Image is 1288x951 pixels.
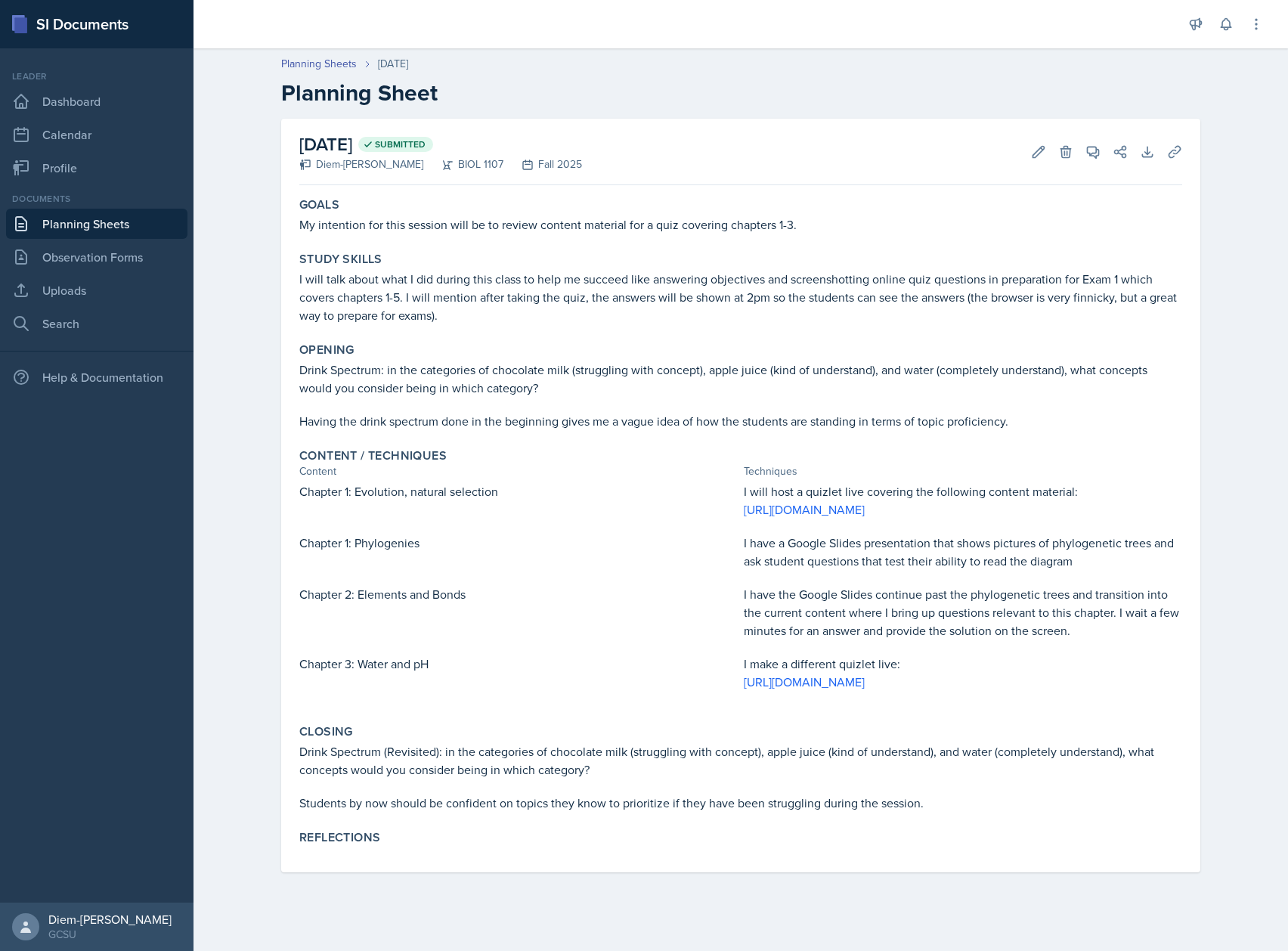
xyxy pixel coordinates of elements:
p: Chapter 3: Water and pH [299,655,738,673]
p: Students by now should be confident on topics they know to prioritize if they have been strugglin... [299,794,1182,812]
a: Observation Forms [6,242,187,272]
div: Help & Documentation [6,362,187,392]
a: Search [6,308,187,339]
div: BIOL 1107 [423,156,503,172]
div: Diem-[PERSON_NAME] [299,156,423,172]
div: GCSU [48,927,172,942]
p: Chapter 2: Elements and Bonds [299,585,738,603]
label: Closing [299,724,353,739]
p: I will talk about what I did during this class to help me succeed like answering objectives and s... [299,270,1182,324]
p: Drink Spectrum: in the categories of chocolate milk (struggling with concept), apple juice (kind ... [299,361,1182,397]
a: Planning Sheets [6,209,187,239]
h2: [DATE] [299,131,582,158]
p: I have the Google Slides continue past the phylogenetic trees and transition into the current con... [744,585,1182,640]
div: Leader [6,70,187,83]
div: Techniques [744,463,1182,479]
a: Dashboard [6,86,187,116]
span: Submitted [375,138,426,150]
a: [URL][DOMAIN_NAME] [744,501,865,518]
label: Reflections [299,830,380,845]
label: Study Skills [299,252,382,267]
a: Uploads [6,275,187,305]
div: Diem-[PERSON_NAME] [48,912,172,927]
div: Content [299,463,738,479]
p: I make a different quizlet live: [744,655,1182,673]
p: Chapter 1: Phylogenies [299,534,738,552]
p: Chapter 1: Evolution, natural selection [299,482,738,500]
a: Profile [6,153,187,183]
p: I will host a quizlet live covering the following content material: [744,482,1182,500]
p: My intention for this session will be to review content material for a quiz covering chapters 1-3. [299,215,1182,234]
p: Drink Spectrum (Revisited): in the categories of chocolate milk (struggling with concept), apple ... [299,742,1182,779]
div: Documents [6,192,187,206]
p: Having the drink spectrum done in the beginning gives me a vague idea of how the students are sta... [299,412,1182,430]
p: I have a Google Slides presentation that shows pictures of phylogenetic trees and ask student que... [744,534,1182,570]
div: [DATE] [378,56,408,72]
label: Goals [299,197,339,212]
a: Calendar [6,119,187,150]
label: Content / Techniques [299,448,447,463]
a: Planning Sheets [281,56,357,72]
h2: Planning Sheet [281,79,1200,107]
div: Fall 2025 [503,156,582,172]
a: [URL][DOMAIN_NAME] [744,674,865,690]
label: Opening [299,342,355,358]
